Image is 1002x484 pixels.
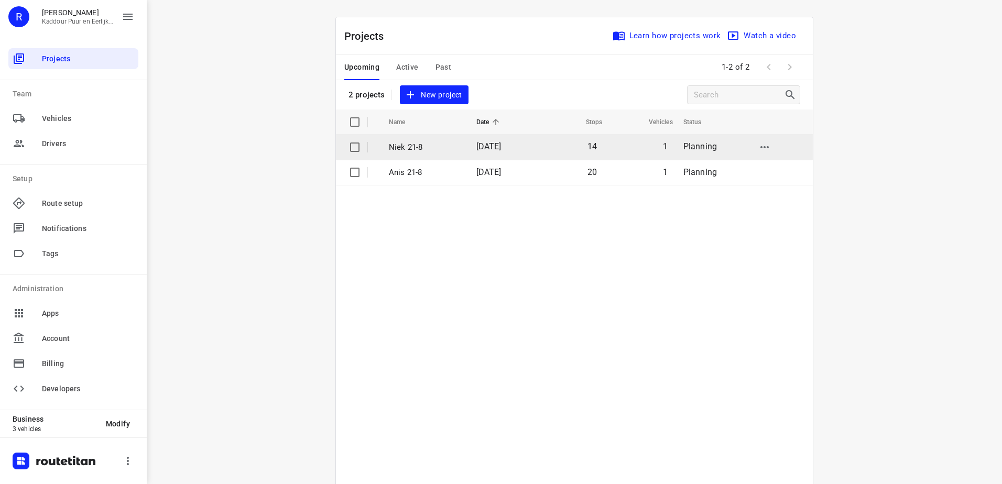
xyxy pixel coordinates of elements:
[42,248,134,259] span: Tags
[717,56,754,79] span: 1-2 of 2
[42,138,134,149] span: Drivers
[8,48,138,69] div: Projects
[13,89,138,100] p: Team
[42,53,134,64] span: Projects
[8,378,138,399] div: Developers
[758,57,779,78] span: Previous Page
[476,141,502,151] span: [DATE]
[13,283,138,294] p: Administration
[400,85,468,105] button: New project
[396,61,418,74] span: Active
[683,116,715,128] span: Status
[389,116,419,128] span: Name
[42,308,134,319] span: Apps
[683,167,717,177] span: Planning
[435,61,452,74] span: Past
[587,141,597,151] span: 14
[348,90,385,100] p: 2 projects
[13,415,97,423] p: Business
[344,28,393,44] p: Projects
[683,141,717,151] span: Planning
[42,358,134,369] span: Billing
[42,113,134,124] span: Vehicles
[8,353,138,374] div: Billing
[663,141,668,151] span: 1
[42,383,134,394] span: Developers
[42,223,134,234] span: Notifications
[42,198,134,209] span: Route setup
[42,18,113,25] p: Kaddour Puur en Eerlijk Vlees B.V.
[42,8,113,17] p: Rachid Kaddour
[8,218,138,239] div: Notifications
[635,116,673,128] span: Vehicles
[97,414,138,433] button: Modify
[8,108,138,129] div: Vehicles
[13,425,97,433] p: 3 vehicles
[476,116,503,128] span: Date
[8,6,29,27] div: R
[476,167,502,177] span: [DATE]
[106,420,130,428] span: Modify
[779,57,800,78] span: Next Page
[784,89,800,101] div: Search
[8,193,138,214] div: Route setup
[8,133,138,154] div: Drivers
[389,141,461,153] p: Niek 21-8
[663,167,668,177] span: 1
[344,61,379,74] span: Upcoming
[8,243,138,264] div: Tags
[572,116,603,128] span: Stops
[587,167,597,177] span: 20
[694,87,784,103] input: Search projects
[8,303,138,324] div: Apps
[8,328,138,349] div: Account
[389,167,461,179] p: Anis 21-8
[406,89,462,102] span: New project
[42,333,134,344] span: Account
[13,173,138,184] p: Setup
